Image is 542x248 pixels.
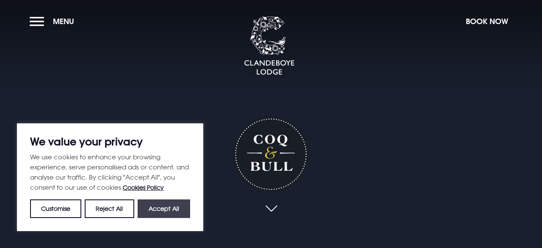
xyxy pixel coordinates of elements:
button: Book Now [462,12,512,30]
div: We value your privacy [17,123,203,231]
p: We use cookies to enhance your browsing experience, serve personalised ads or content, and analys... [30,152,190,193]
a: Cookies Policy [123,184,164,191]
h1: Coq & Bull [233,116,309,192]
button: Menu [30,12,78,30]
button: Accept All [138,199,190,218]
img: Clandeboye Lodge [244,16,295,76]
button: Reject All [85,199,134,218]
p: We value your privacy [30,136,190,147]
span: Menu [53,16,74,26]
button: Customise [30,199,81,218]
